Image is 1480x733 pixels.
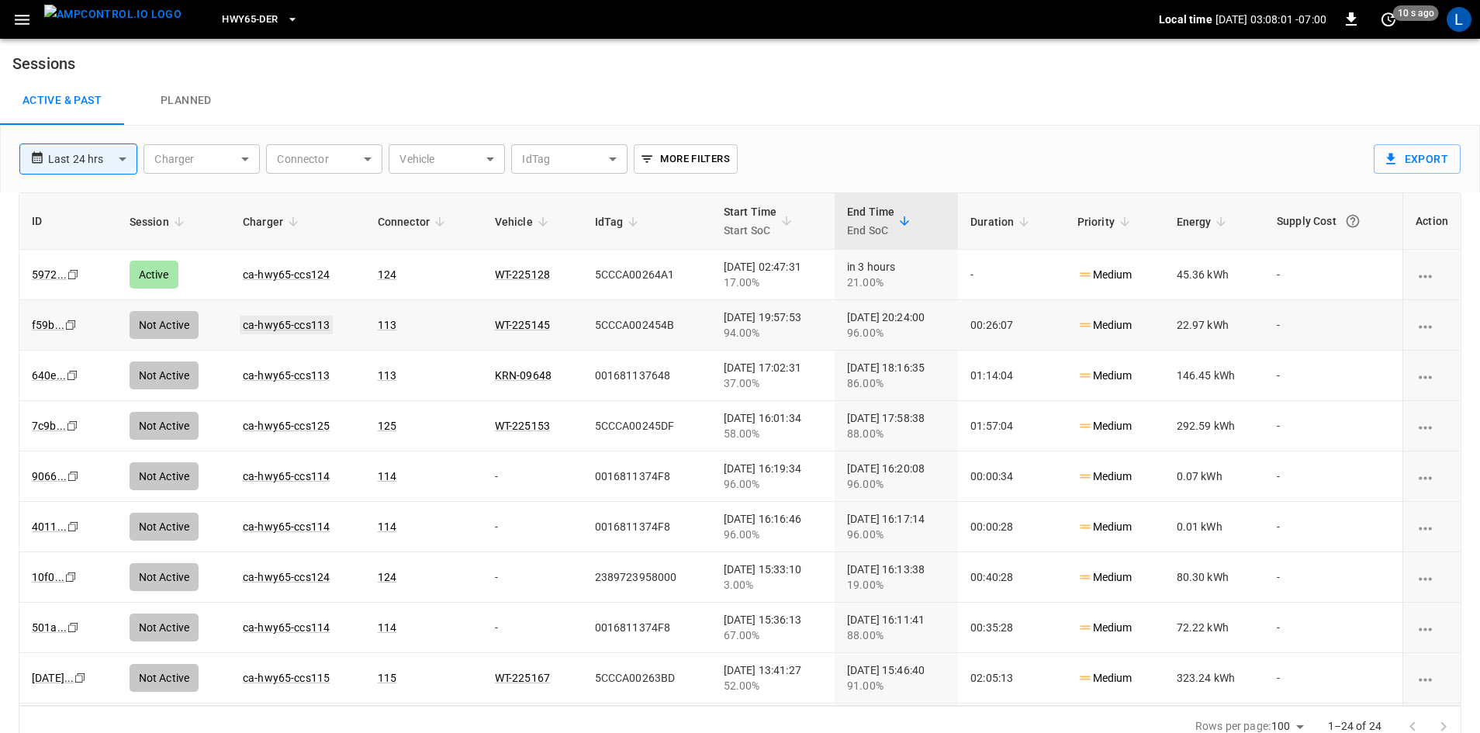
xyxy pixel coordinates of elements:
span: IdTag [595,213,644,231]
div: 37.00% [724,375,822,391]
a: 7c9b... [32,420,66,432]
div: Not Active [130,563,199,591]
div: charging session options [1416,620,1448,635]
a: ca-hwy65-ccs113 [243,369,330,382]
td: 00:35:28 [958,603,1065,653]
div: 96.00% [724,527,822,542]
div: charging session options [1416,519,1448,534]
div: 21.00% [847,275,946,290]
td: 22.97 kWh [1164,300,1264,351]
div: [DATE] 17:58:38 [847,410,946,441]
a: KRN-09648 [495,369,552,382]
a: 124 [378,268,396,281]
td: 323.24 kWh [1164,653,1264,704]
td: 5CCCA00245DF [583,401,711,451]
div: 91.00% [847,678,946,693]
div: Supply Cost [1277,207,1390,235]
a: [DATE]... [32,672,74,684]
td: - [1264,653,1402,704]
div: Not Active [130,412,199,440]
div: charging session options [1416,418,1448,434]
div: [DATE] 15:33:10 [724,562,822,593]
div: charging session options [1416,368,1448,383]
div: [DATE] 16:16:46 [724,511,822,542]
div: Not Active [130,462,199,490]
p: Medium [1077,317,1132,334]
div: [DATE] 16:13:38 [847,562,946,593]
a: ca-hwy65-ccs113 [240,316,333,334]
div: [DATE] 15:36:13 [724,612,822,643]
td: 00:40:28 [958,552,1065,603]
div: charging session options [1416,317,1448,333]
td: - [482,451,583,502]
div: 17.00% [724,275,822,290]
div: charging session options [1416,468,1448,484]
div: Not Active [130,614,199,641]
td: - [958,250,1065,300]
td: 001681137648 [583,351,711,401]
a: 640e... [32,369,66,382]
span: Priority [1077,213,1135,231]
img: ampcontrol.io logo [44,5,182,24]
p: End SoC [847,221,894,240]
span: Session [130,213,189,231]
div: 88.00% [847,426,946,441]
td: 5CCCA002454B [583,300,711,351]
div: sessions table [19,192,1461,706]
a: 125 [378,420,396,432]
div: 58.00% [724,426,822,441]
p: [DATE] 03:08:01 -07:00 [1215,12,1326,27]
div: 88.00% [847,628,946,643]
div: copy [66,266,81,283]
td: 292.59 kWh [1164,401,1264,451]
div: [DATE] 18:16:35 [847,360,946,391]
div: Last 24 hrs [48,144,137,174]
div: Not Active [130,513,199,541]
td: - [482,552,583,603]
button: set refresh interval [1376,7,1401,32]
a: 4011... [32,520,67,533]
div: 52.00% [724,678,822,693]
td: 0016811374F8 [583,502,711,552]
td: 00:00:34 [958,451,1065,502]
div: Not Active [130,361,199,389]
div: copy [64,316,79,334]
p: Local time [1159,12,1212,27]
td: 80.30 kWh [1164,552,1264,603]
div: charging session options [1416,569,1448,585]
div: [DATE] 13:41:27 [724,662,822,693]
span: HWY65-DER [222,11,278,29]
span: Start TimeStart SoC [724,202,797,240]
div: 96.00% [724,476,822,492]
a: ca-hwy65-ccs124 [243,571,330,583]
p: Medium [1077,418,1132,434]
p: Medium [1077,620,1132,636]
a: 10f0... [32,571,64,583]
td: 146.45 kWh [1164,351,1264,401]
td: 45.36 kWh [1164,250,1264,300]
a: WT-225167 [495,672,550,684]
a: 113 [378,319,396,331]
div: [DATE] 16:19:34 [724,461,822,492]
td: - [1264,250,1402,300]
td: - [482,603,583,653]
div: 3.00% [724,577,822,593]
a: WT-225128 [495,268,550,281]
span: 10 s ago [1393,5,1439,21]
a: 124 [378,571,396,583]
p: Medium [1077,267,1132,283]
div: 19.00% [847,577,946,593]
div: copy [66,518,81,535]
td: 5CCCA00264A1 [583,250,711,300]
a: 113 [378,369,396,382]
div: [DATE] 16:17:14 [847,511,946,542]
div: 96.00% [847,325,946,341]
a: f59b... [32,319,64,331]
div: Active [130,261,178,289]
div: [DATE] 16:11:41 [847,612,946,643]
a: ca-hwy65-ccs115 [243,672,330,684]
a: 114 [378,520,396,533]
div: Start Time [724,202,777,240]
span: Energy [1177,213,1232,231]
div: [DATE] 16:20:08 [847,461,946,492]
